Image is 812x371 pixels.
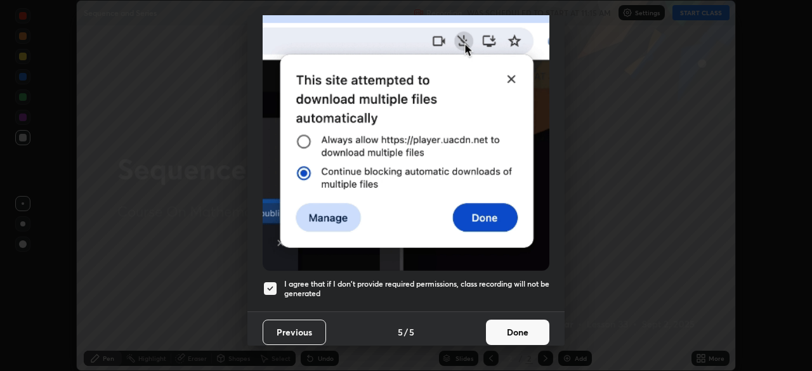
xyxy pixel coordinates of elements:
h5: I agree that if I don't provide required permissions, class recording will not be generated [284,279,549,299]
button: Previous [263,320,326,345]
h4: 5 [409,325,414,339]
h4: 5 [398,325,403,339]
h4: / [404,325,408,339]
button: Done [486,320,549,345]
